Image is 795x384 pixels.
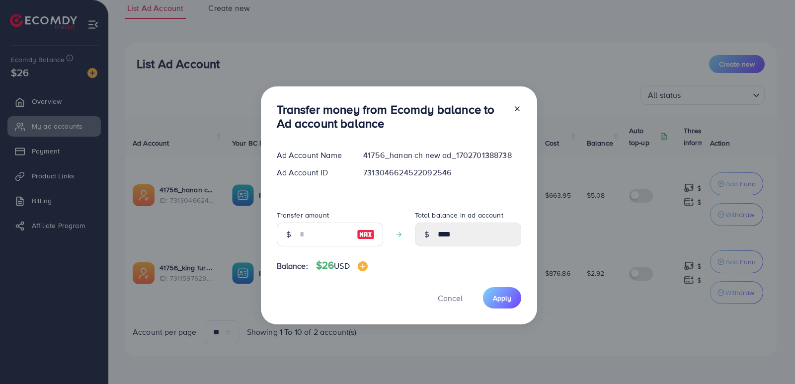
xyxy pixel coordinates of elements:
h4: $26 [316,259,368,272]
button: Cancel [425,287,475,308]
span: Apply [493,293,511,303]
div: Ad Account ID [269,167,356,178]
h3: Transfer money from Ecomdy balance to Ad account balance [277,102,505,131]
div: Ad Account Name [269,150,356,161]
div: 7313046624522092546 [355,167,529,178]
span: USD [334,260,349,271]
button: Apply [483,287,521,308]
img: image [357,229,375,240]
iframe: Chat [753,339,788,377]
label: Transfer amount [277,210,329,220]
label: Total balance in ad account [415,210,503,220]
img: image [358,261,368,271]
span: Cancel [438,293,463,304]
span: Balance: [277,260,308,272]
div: 41756_hanan ch new ad_1702701388738 [355,150,529,161]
